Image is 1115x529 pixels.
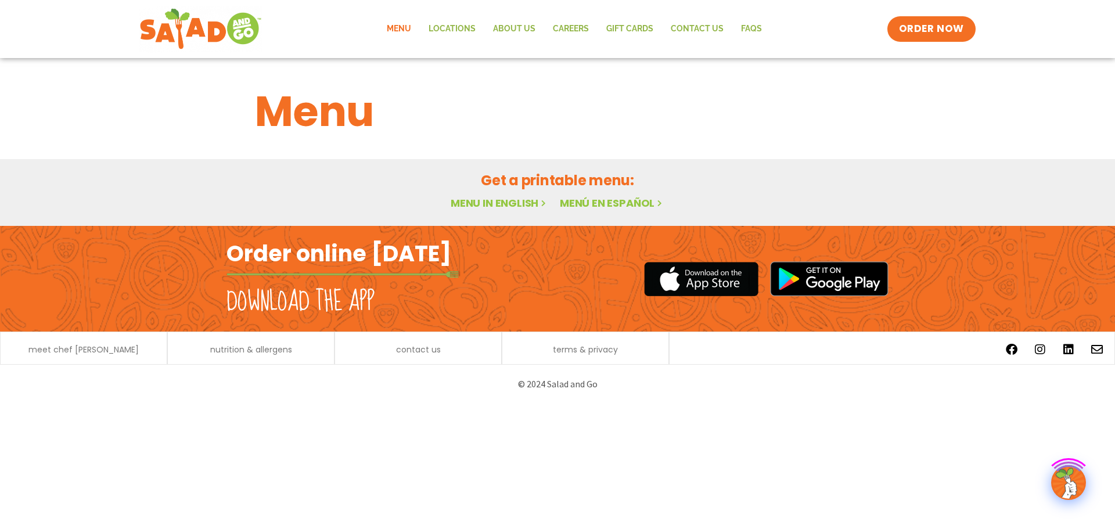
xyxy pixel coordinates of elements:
a: Careers [544,16,598,42]
a: nutrition & allergens [210,346,292,354]
h2: Download the app [226,286,375,318]
a: About Us [484,16,544,42]
h2: Order online [DATE] [226,239,451,268]
a: Menu in English [451,196,548,210]
h1: Menu [255,80,860,143]
img: google_play [770,261,889,296]
a: FAQs [732,16,771,42]
a: Menu [378,16,420,42]
h2: Get a printable menu: [255,170,860,190]
a: Contact Us [662,16,732,42]
span: ORDER NOW [899,22,964,36]
p: © 2024 Salad and Go [232,376,883,392]
a: GIFT CARDS [598,16,662,42]
img: fork [226,271,459,278]
img: appstore [644,260,758,298]
a: meet chef [PERSON_NAME] [28,346,139,354]
a: contact us [396,346,441,354]
img: new-SAG-logo-768×292 [139,6,262,52]
nav: Menu [378,16,771,42]
a: terms & privacy [553,346,618,354]
a: Locations [420,16,484,42]
a: ORDER NOW [887,16,976,42]
a: Menú en español [560,196,664,210]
